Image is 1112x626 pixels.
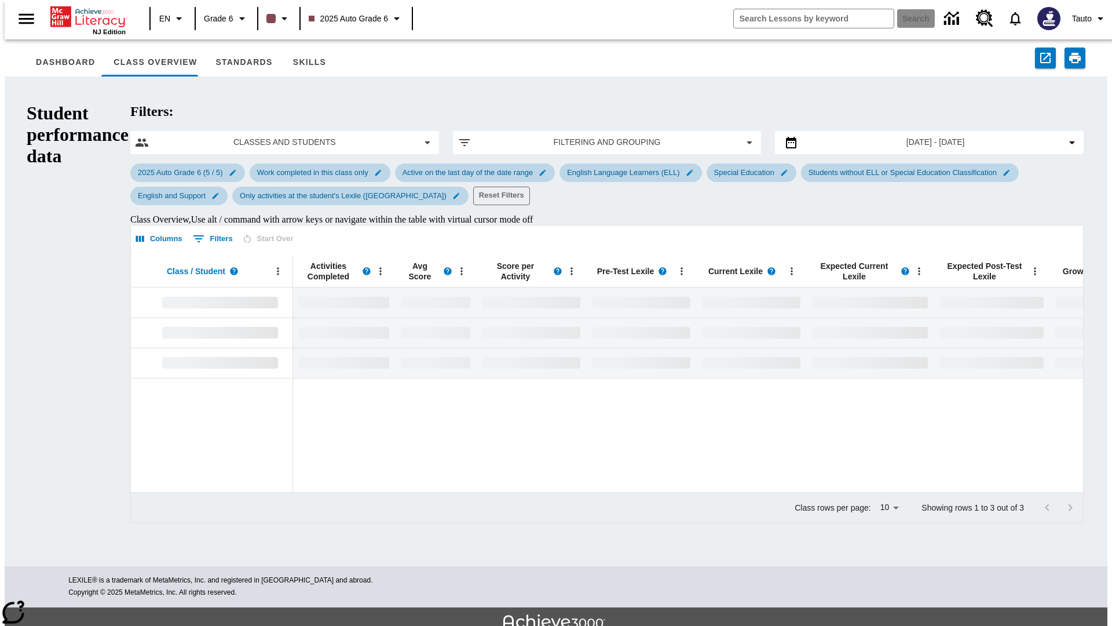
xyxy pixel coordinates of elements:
[906,136,965,148] span: [DATE] - [DATE]
[801,163,1019,182] div: Edit Students without ELL or Special Education Classification filter selected submenu item
[293,318,395,348] div: No Data,
[293,348,395,378] div: No Data,
[696,348,806,378] div: No Data,
[167,266,225,276] span: Class / Student
[250,168,375,177] span: Work completed in this class only
[158,136,411,148] span: Classes and Students
[133,230,185,248] button: Select columns
[130,163,245,182] div: Edit 2025 Auto Grade 6 (5 / 5) filter selected submenu item
[549,263,566,280] button: Read more about Score per Activity
[783,263,800,280] button: Open Menu
[27,49,104,77] button: Dashboard
[707,168,781,177] span: Special Education
[969,3,1000,34] a: Resource Center, Will open in new tab
[1072,13,1092,25] span: Tauto
[1026,263,1044,280] button: Open Menu
[204,13,233,25] span: Grade 6
[1037,7,1060,30] img: Avatar
[50,4,126,35] div: Home
[131,168,230,177] span: 2025 Auto Grade 6 (5 / 5)
[696,287,806,318] div: No Data,
[597,266,654,276] span: Pre-Test Lexile
[395,318,476,348] div: No Data,
[206,49,281,77] button: Standards
[304,8,409,29] button: Class: 2025 Auto Grade 6, Select your class
[130,187,228,205] div: Edit English and Support filter selected submenu item
[199,8,254,29] button: Grade: Grade 6, Select a grade
[262,8,296,29] button: Class color is dark brown. Change class color
[396,168,540,177] span: Active on the last day of the date range
[395,163,555,182] div: Edit Active on the last day of the date range filter selected submenu item
[233,191,453,200] span: Only activities at the student's Lexile ([GEOGRAPHIC_DATA])
[453,263,470,280] button: Open Menu
[154,8,191,29] button: Language: EN, Select a language
[9,2,43,36] button: Open side menu
[68,588,236,596] span: Copyright © 2025 MetaMetrics, Inc. All rights reserved.
[190,230,236,248] button: Show filters
[1030,3,1067,34] button: Select a new avatar
[104,49,206,77] button: Class Overview
[481,136,734,148] span: Filtering and Grouping
[135,136,434,150] button: Select classes and students menu item
[563,263,580,280] button: Open Menu
[897,263,914,280] button: Read more about Expected Current Lexile
[921,502,1024,514] p: Showing rows 1 to 3 out of 3
[269,263,287,280] button: Open Menu
[225,263,243,280] button: Read more about Class / Student
[802,168,1004,177] span: Students without ELL or Special Education Classification
[1065,48,1085,68] button: Print
[763,263,780,280] button: Read more about Current Lexile
[654,263,671,280] button: Read more about Pre-Test Lexile
[93,28,126,35] span: NJ Edition
[293,287,395,318] div: No Data,
[309,13,389,25] span: 2025 Auto Grade 6
[159,13,170,25] span: EN
[1065,136,1079,150] svg: Collapse Date Range Filter
[482,261,549,282] span: Score per Activity
[707,163,796,182] div: Edit Special Education filter selected submenu item
[560,168,686,177] span: English Language Learners (ELL)
[795,502,871,514] p: Class rows per page:
[1067,8,1112,29] button: Profile/Settings
[439,263,456,280] button: Read more about the Average score
[68,575,1044,587] p: LEXILE® is a trademark of MetaMetrics, Inc. and registered in [GEOGRAPHIC_DATA] and abroad.
[281,49,337,77] button: Skills
[299,261,358,282] span: Activities Completed
[1000,3,1030,34] a: Notifications
[131,191,213,200] span: English and Support
[130,104,1084,119] h2: Filters:
[559,163,701,182] div: Edit English Language Learners (ELL) filter selected submenu item
[673,263,690,280] button: Open Menu
[250,163,390,182] div: Edit Work completed in this class only filter selected submenu item
[734,9,894,28] input: search field
[939,261,1030,282] span: Expected Post-Test Lexile
[812,261,897,282] span: Expected Current Lexile
[910,263,928,280] button: Open Menu
[780,136,1079,150] button: Select the date range menu item
[395,348,476,378] div: No Data,
[876,499,904,516] div: 10
[232,187,469,205] div: Edit Only activities at the student's Lexile (Reading) filter selected submenu item
[358,263,375,280] button: Read more about Activities Completed
[130,214,1084,225] div: Class Overview , Use alt / command with arrow keys or navigate within the table with virtual curs...
[937,3,969,35] a: Data Center
[708,266,763,276] span: Current Lexile
[27,103,129,540] h1: Student performance data
[401,261,439,282] span: Avg Score
[372,263,389,280] button: Open Menu
[458,136,757,150] button: Apply filters menu item
[1035,48,1056,68] button: Export to CSV
[395,287,476,318] div: No Data,
[696,318,806,348] div: No Data,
